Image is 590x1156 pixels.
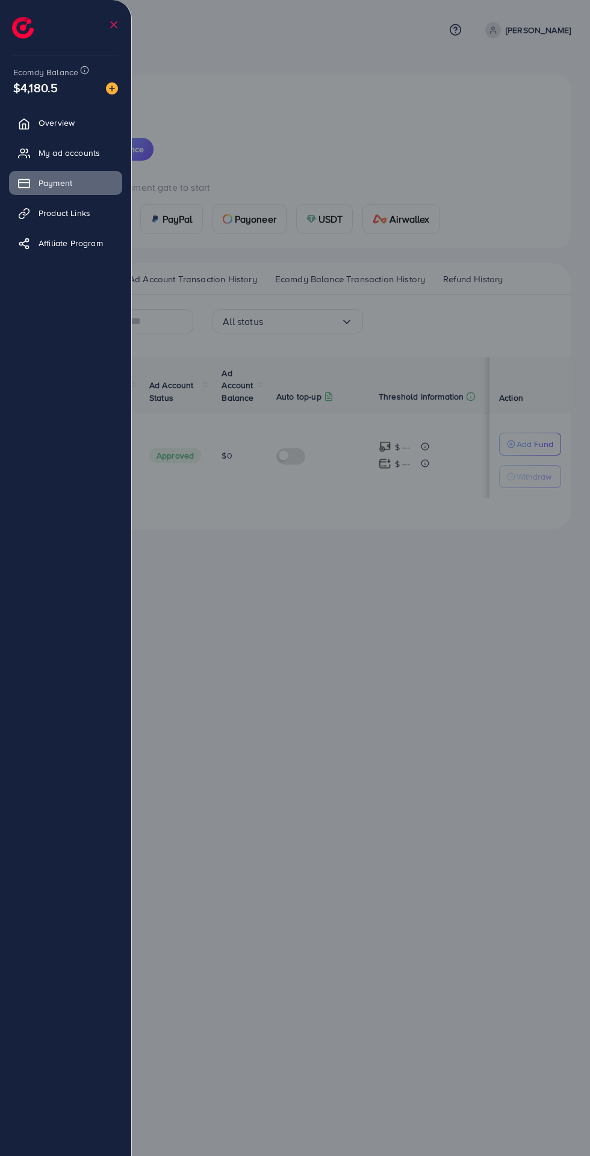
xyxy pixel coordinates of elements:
[13,66,78,78] span: Ecomdy Balance
[39,237,103,249] span: Affiliate Program
[106,82,118,94] img: image
[9,141,122,165] a: My ad accounts
[12,17,34,39] img: logo
[9,201,122,225] a: Product Links
[539,1102,581,1147] iframe: Chat
[13,79,58,96] span: $4,180.5
[9,231,122,255] a: Affiliate Program
[39,207,90,219] span: Product Links
[39,147,100,159] span: My ad accounts
[9,111,122,135] a: Overview
[39,117,75,129] span: Overview
[39,177,72,189] span: Payment
[9,171,122,195] a: Payment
